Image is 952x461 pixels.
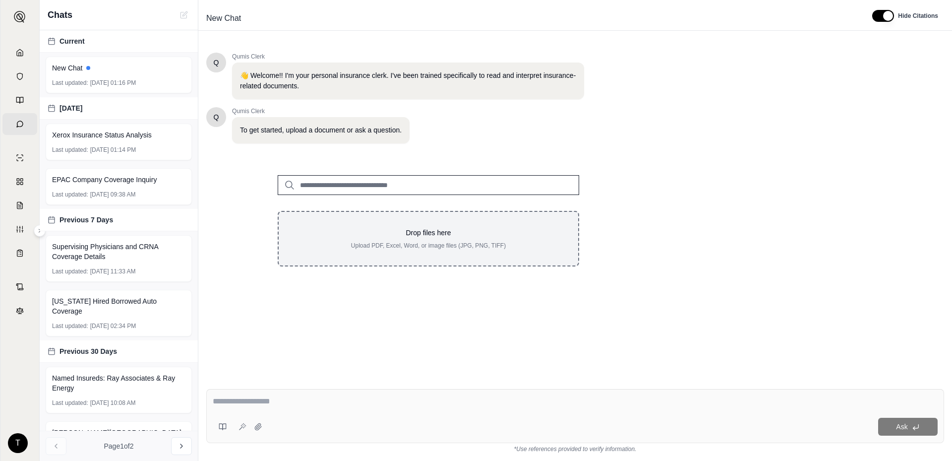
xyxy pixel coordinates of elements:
span: Hello [214,112,219,122]
a: Home [2,42,37,64]
span: [DATE] 11:33 AM [90,267,136,275]
span: New Chat [52,63,82,73]
a: Policy Comparisons [2,171,37,193]
span: Previous 7 Days [59,215,113,225]
span: Previous 30 Days [59,346,117,356]
span: New Chat [202,10,245,26]
p: 👋 Welcome!! I'm your personal insurance clerk. I've been trained specifically to read and interpr... [240,70,576,91]
img: Expand sidebar [14,11,26,23]
span: EPAC Company Coverage Inquiry [52,175,157,185]
a: Single Policy [2,147,37,169]
a: Prompt Library [2,89,37,111]
span: [DATE] 09:38 AM [90,191,136,198]
span: [DATE] 10:08 AM [90,399,136,407]
span: Page 1 of 2 [104,441,134,451]
span: [DATE] [59,103,82,113]
button: Ask [878,418,938,436]
span: [DATE] 01:16 PM [90,79,136,87]
a: Custom Report [2,218,37,240]
span: Hide Citations [898,12,938,20]
a: Legal Search Engine [2,300,37,322]
button: Expand sidebar [34,225,46,237]
span: Chats [48,8,72,22]
a: Chat [2,113,37,135]
span: Last updated: [52,322,88,330]
span: Last updated: [52,267,88,275]
span: [DATE] 01:14 PM [90,146,136,154]
a: Contract Analysis [2,276,37,298]
p: To get started, upload a document or ask a question. [240,125,402,135]
button: New Chat [178,9,190,21]
span: Last updated: [52,146,88,154]
span: Last updated: [52,191,88,198]
span: [DATE] 02:34 PM [90,322,136,330]
span: Named Insureds: Ray Associates & Ray Energy [52,373,185,393]
a: Claim Coverage [2,195,37,216]
span: Last updated: [52,399,88,407]
div: T [8,433,28,453]
p: Upload PDF, Excel, Word, or image files (JPG, PNG, TIFF) [295,242,562,250]
span: Xerox Insurance Status Analysis [52,130,152,140]
button: Expand sidebar [10,7,30,27]
div: Edit Title [202,10,860,26]
a: Coverage Table [2,242,37,264]
div: *Use references provided to verify information. [206,443,944,453]
span: [PERSON_NAME][GEOGRAPHIC_DATA] Garage Liability Policy Limits [52,428,185,448]
span: Ask [896,423,907,431]
span: Supervising Physicians and CRNA Coverage Details [52,242,185,262]
span: [US_STATE] Hired Borrowed Auto Coverage [52,296,185,316]
span: Hello [214,58,219,67]
a: Documents Vault [2,66,37,87]
span: Current [59,36,85,46]
span: Qumis Clerk [232,107,410,115]
span: Last updated: [52,79,88,87]
span: Qumis Clerk [232,53,584,61]
p: Drop files here [295,228,562,238]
